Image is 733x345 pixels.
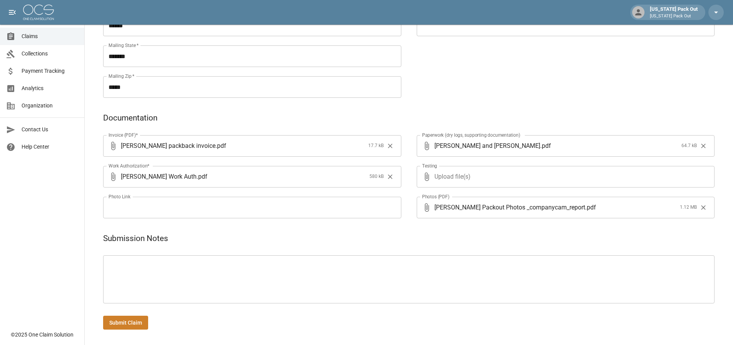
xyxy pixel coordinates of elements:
[22,84,78,92] span: Analytics
[369,173,384,181] span: 580 kB
[434,203,585,212] span: [PERSON_NAME] Packout Photos _companycam_report
[109,132,138,138] label: Invoice (PDF)*
[109,162,150,169] label: Work Authorization*
[434,166,694,188] span: Upload file(s)
[22,102,78,110] span: Organization
[540,141,551,150] span: . pdf
[680,204,697,211] span: 1.12 MB
[698,202,709,213] button: Clear
[434,141,540,150] span: [PERSON_NAME] and [PERSON_NAME]
[22,50,78,58] span: Collections
[22,32,78,40] span: Claims
[103,316,148,330] button: Submit Claim
[23,5,54,20] img: ocs-logo-white-transparent.png
[422,193,449,200] label: Photos (PDF)
[121,172,197,181] span: [PERSON_NAME] Work Auth
[197,172,207,181] span: . pdf
[121,141,215,150] span: [PERSON_NAME] packback invoice
[22,143,78,151] span: Help Center
[22,67,78,75] span: Payment Tracking
[422,162,437,169] label: Testing
[650,13,698,20] p: [US_STATE] Pack Out
[384,171,396,183] button: Clear
[5,5,20,20] button: open drawer
[109,42,139,49] label: Mailing State
[109,193,130,200] label: Photo Link
[215,141,226,150] span: . pdf
[585,203,596,212] span: . pdf
[647,5,701,19] div: [US_STATE] Pack Out
[384,140,396,152] button: Clear
[11,331,73,338] div: © 2025 One Claim Solution
[22,126,78,134] span: Contact Us
[368,142,384,150] span: 17.7 kB
[698,140,709,152] button: Clear
[422,132,520,138] label: Paperwork (dry logs, supporting documentation)
[681,142,697,150] span: 64.7 kB
[109,73,135,79] label: Mailing Zip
